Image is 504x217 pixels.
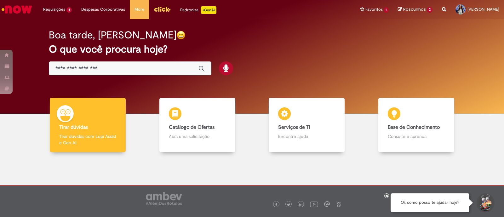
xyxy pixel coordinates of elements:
[278,124,310,130] b: Serviços de TI
[275,203,278,206] img: logo_footer_facebook.png
[59,124,88,130] b: Tirar dúvidas
[146,192,182,205] img: logo_footer_ambev_rotulo_gray.png
[252,98,362,152] a: Serviços de TI Encontre ajuda
[398,7,432,13] a: Rascunhos
[427,7,432,13] span: 2
[391,193,469,212] div: Oi, como posso te ajudar hoje?
[388,124,440,130] b: Base de Conhecimento
[154,4,171,14] img: click_logo_yellow_360x200.png
[59,133,116,146] p: Tirar dúvidas com Lupi Assist e Gen Ai
[287,203,290,206] img: logo_footer_twitter.png
[388,133,445,140] p: Consulte e aprenda
[49,30,176,41] h2: Boa tarde, [PERSON_NAME]
[476,193,495,212] button: Iniciar Conversa de Suporte
[278,133,335,140] p: Encontre ajuda
[180,6,216,14] div: Padroniza
[336,201,341,207] img: logo_footer_naosei.png
[169,133,226,140] p: Abra uma solicitação
[384,7,389,13] span: 1
[362,98,471,152] a: Base de Conhecimento Consulte e aprenda
[169,124,215,130] b: Catálogo de Ofertas
[135,6,144,13] span: More
[81,6,125,13] span: Despesas Corporativas
[66,7,72,13] span: 4
[467,7,499,12] span: [PERSON_NAME]
[299,203,302,207] img: logo_footer_linkedin.png
[310,200,318,208] img: logo_footer_youtube.png
[143,98,252,152] a: Catálogo de Ofertas Abra uma solicitação
[1,3,33,16] img: ServiceNow
[43,6,65,13] span: Requisições
[33,98,143,152] a: Tirar dúvidas Tirar dúvidas com Lupi Assist e Gen Ai
[365,6,383,13] span: Favoritos
[201,6,216,14] p: +GenAi
[324,201,330,207] img: logo_footer_workplace.png
[176,31,186,40] img: happy-face.png
[403,6,426,12] span: Rascunhos
[49,44,455,55] h2: O que você procura hoje?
